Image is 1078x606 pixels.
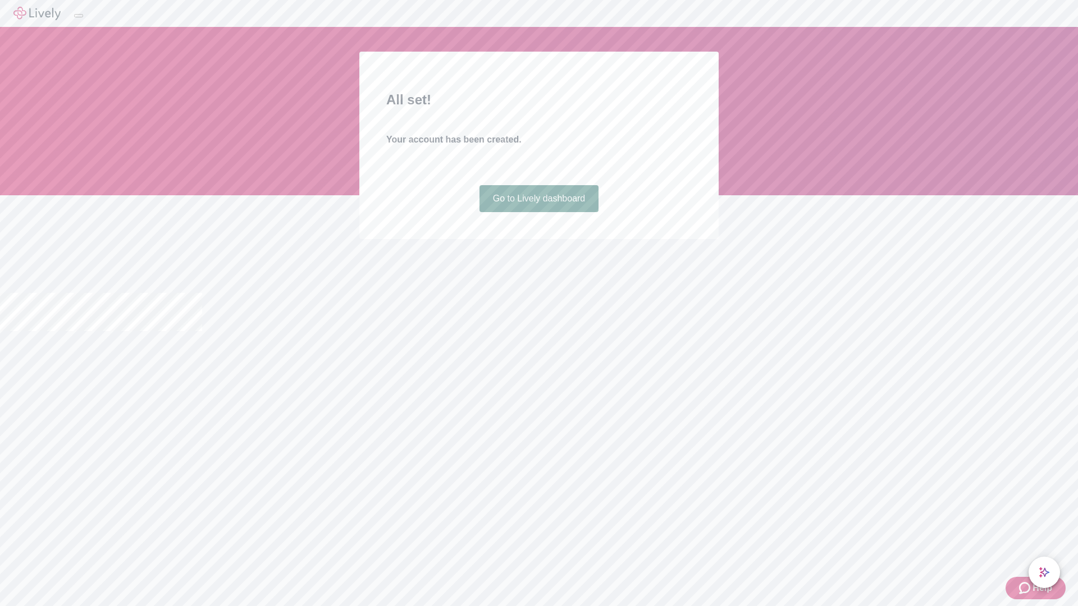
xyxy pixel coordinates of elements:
[1039,567,1050,578] svg: Lively AI Assistant
[1019,581,1033,595] svg: Zendesk support icon
[1029,557,1060,588] button: chat
[1006,577,1066,599] button: Zendesk support iconHelp
[479,185,599,212] a: Go to Lively dashboard
[13,7,61,20] img: Lively
[386,90,692,110] h2: All set!
[386,133,692,146] h4: Your account has been created.
[74,14,83,17] button: Log out
[1033,581,1052,595] span: Help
